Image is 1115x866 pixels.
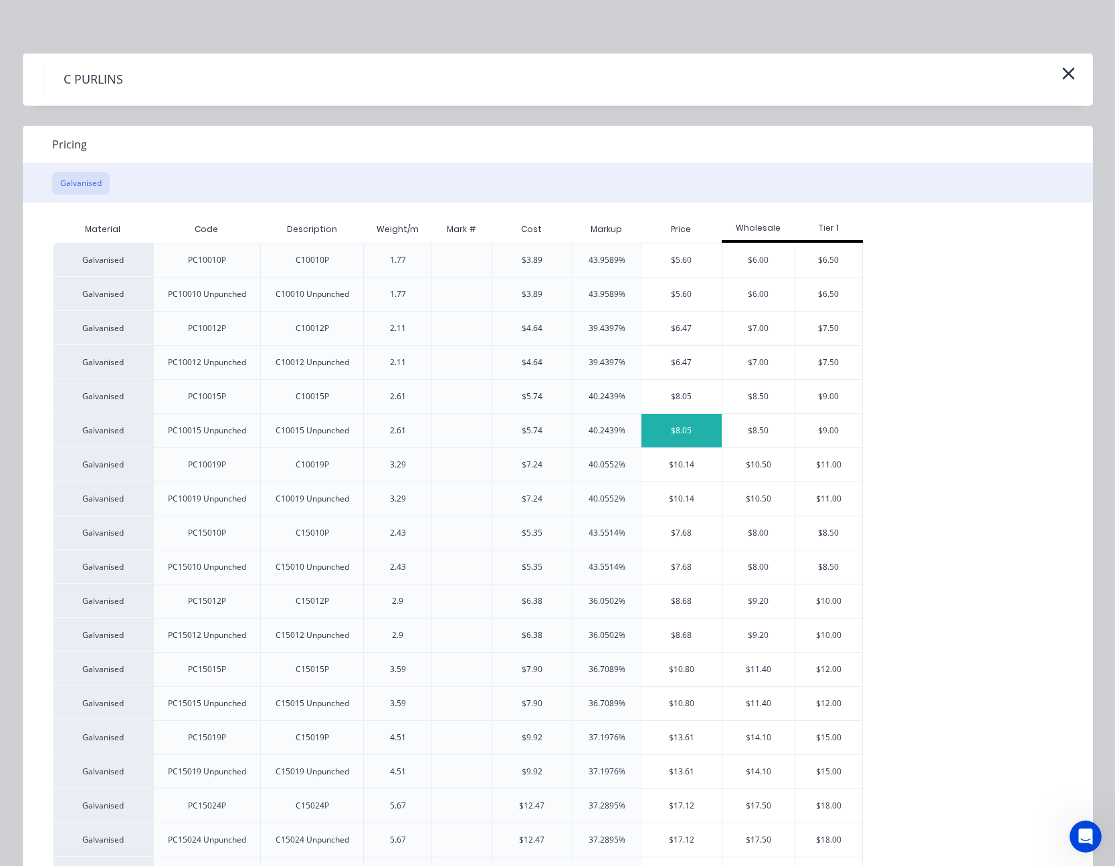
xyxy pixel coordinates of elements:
div: $7.00 [722,346,795,379]
div: C10010P [296,254,329,266]
div: Galvanised [53,243,153,277]
div: $7.90 [522,697,542,710]
div: PC15024P [188,800,226,812]
div: $12.47 [519,834,544,846]
div: C10012 Unpunched [276,356,349,368]
div: 1.77 [390,288,406,300]
div: 40.0552% [589,493,625,505]
div: $11.40 [722,687,795,720]
div: Galvanised [53,379,153,413]
div: $13.61 [641,755,722,788]
div: PC10015 Unpunched [168,425,246,437]
div: $12.00 [795,687,862,720]
div: $8.68 [641,619,722,652]
div: 3.29 [390,459,406,471]
div: PC10012 Unpunched [168,356,246,368]
div: $6.38 [522,595,542,607]
div: $10.50 [722,448,795,481]
div: 2.43 [390,527,406,539]
div: PC10010P [188,254,226,266]
div: PC15010P [188,527,226,539]
div: PC15015 Unpunched [168,697,246,710]
div: $4.64 [522,322,542,334]
div: C15010 Unpunched [276,561,349,573]
div: Galvanised [53,550,153,584]
div: 37.2895% [589,834,625,846]
div: C15024P [296,800,329,812]
div: 5.67 [390,834,406,846]
div: 2.9 [392,595,403,607]
div: Weight/m [366,213,429,246]
div: 2.61 [390,391,406,403]
div: Price [641,216,722,243]
div: 1.77 [390,254,406,266]
div: $5.60 [641,243,722,277]
div: PC15015P [188,663,226,675]
div: PC10010 Unpunched [168,288,246,300]
div: C10010 Unpunched [276,288,349,300]
div: $6.47 [641,312,722,345]
div: 36.0502% [589,629,625,641]
div: Galvanised [53,413,153,447]
div: $14.10 [722,721,795,754]
div: $10.80 [641,653,722,686]
div: $5.35 [522,527,542,539]
div: $3.89 [522,254,542,266]
div: 43.9589% [589,288,625,300]
div: C15024 Unpunched [276,834,349,846]
div: Wholesale [722,222,795,234]
div: Galvanised [53,447,153,481]
div: Galvanised [53,686,153,720]
iframe: Intercom live chat [1070,821,1102,853]
div: $4.64 [522,356,542,368]
div: 39.4397% [589,356,625,368]
div: 2.11 [390,322,406,334]
div: $7.24 [522,493,542,505]
div: C15019 Unpunched [276,766,349,778]
div: $8.50 [722,414,795,447]
div: 40.2439% [589,425,625,437]
div: $8.50 [795,516,862,550]
div: PC10019 Unpunched [168,493,246,505]
div: $10.80 [641,687,722,720]
div: PC15019 Unpunched [168,766,246,778]
div: $8.05 [641,380,722,413]
div: $17.50 [722,789,795,823]
div: $10.00 [795,584,862,618]
div: 39.4397% [589,322,625,334]
div: $17.12 [641,789,722,823]
div: Mark # [436,213,487,246]
button: Galvanised [52,172,110,195]
div: 36.0502% [589,595,625,607]
div: $7.00 [722,312,795,345]
div: $5.74 [522,425,542,437]
div: PC15012 Unpunched [168,629,246,641]
div: $17.12 [641,823,722,857]
div: C15019P [296,732,329,744]
div: Galvanised [53,481,153,516]
div: $7.90 [522,663,542,675]
div: 37.2895% [589,800,625,812]
div: C10015 Unpunched [276,425,349,437]
div: $13.61 [641,721,722,754]
div: PC10019P [188,459,226,471]
span: Pricing [52,136,87,152]
div: $8.50 [795,550,862,584]
div: Markup [573,216,641,243]
div: $6.47 [641,346,722,379]
div: PC15024 Unpunched [168,834,246,846]
div: $5.74 [522,391,542,403]
div: Galvanised [53,652,153,686]
div: Code [184,213,229,246]
div: PC10012P [188,322,226,334]
div: Galvanised [53,754,153,788]
div: $8.68 [641,584,722,618]
div: 43.5514% [589,561,625,573]
div: $12.47 [519,800,544,812]
div: Galvanised [53,516,153,550]
div: $15.00 [795,721,862,754]
div: $7.68 [641,516,722,550]
div: $8.05 [641,414,722,447]
div: Galvanised [53,823,153,857]
div: PC15010 Unpunched [168,561,246,573]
